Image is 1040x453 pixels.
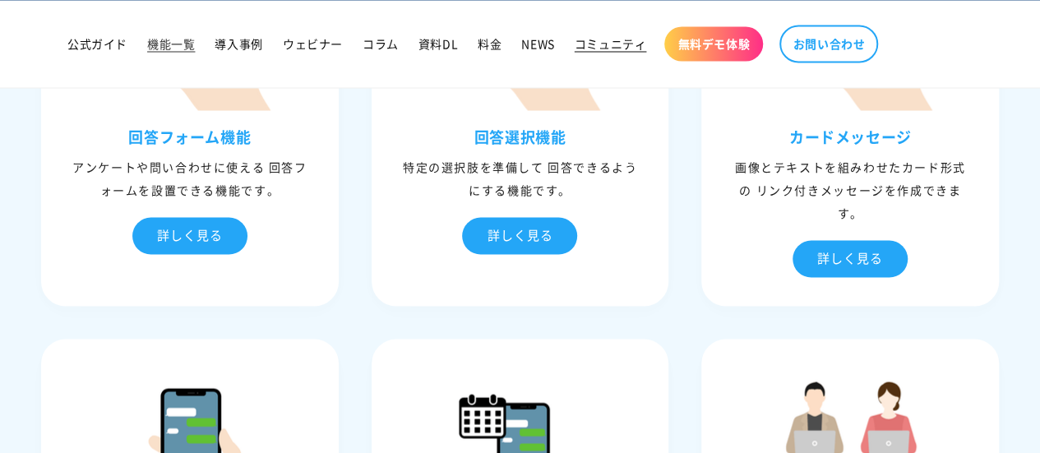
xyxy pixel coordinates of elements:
a: 公式ガイド [58,26,137,61]
a: 料金 [468,26,511,61]
a: NEWS [511,26,564,61]
a: お問い合わせ [779,25,878,62]
a: 無料デモ体験 [664,26,763,61]
h3: カードメッセージ [705,127,995,146]
span: コラム [363,36,399,51]
span: 公式ガイド [67,36,127,51]
span: 導入事例 [215,36,262,51]
div: 詳しく見る [793,240,908,277]
span: 料金 [478,36,502,51]
span: 機能一覧 [147,36,195,51]
a: コミュニティ [565,26,657,61]
h3: 回答フォーム機能 [45,127,335,146]
a: 導入事例 [205,26,272,61]
div: アンケートや問い合わせに使える 回答フォームを設置できる機能です。 [45,155,335,201]
span: コミュニティ [575,36,647,51]
div: 画像とテキストを組みわせたカード形式の リンク付きメッセージを作成できます。 [705,155,995,224]
span: NEWS [521,36,554,51]
a: コラム [353,26,409,61]
h3: 回答選択機能 [376,127,665,146]
span: 無料デモ体験 [677,36,750,51]
span: 資料DL [418,36,458,51]
div: 詳しく見る [132,217,247,254]
span: ウェビナー [283,36,343,51]
div: 詳しく見る [462,217,577,254]
span: お問い合わせ [793,36,865,51]
a: 資料DL [409,26,468,61]
div: 特定の選択肢を準備して 回答できるようにする機能です。 [376,155,665,201]
a: ウェビナー [273,26,353,61]
a: 機能一覧 [137,26,205,61]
